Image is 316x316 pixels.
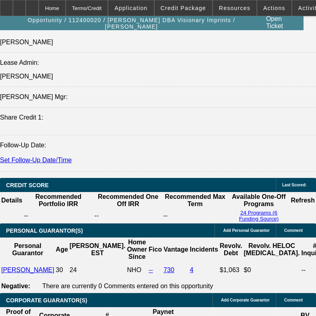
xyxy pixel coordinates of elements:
[244,262,300,279] td: $0
[155,0,212,16] button: Credit Package
[290,193,315,208] th: Refresh
[23,193,93,208] th: Recommended Portfolio IRR
[190,246,218,253] b: Incidents
[56,246,68,253] b: Age
[163,266,174,273] a: 730
[282,183,307,187] span: Last Scored:
[1,193,23,208] th: Details
[127,239,147,260] b: Home Owner Since
[263,5,285,11] span: Actions
[219,262,243,279] td: $1,063
[127,262,148,279] td: NHO
[114,5,147,11] span: Application
[12,242,43,256] b: Personal Guarantor
[56,262,68,279] td: 30
[190,266,194,273] a: 4
[108,0,153,16] button: Application
[163,209,227,223] td: --
[163,193,227,208] th: Recommended Max Term
[220,242,242,256] b: Revolv. Debt
[6,182,49,188] span: CREDIT SCORE
[213,0,256,16] button: Resources
[149,266,153,273] a: --
[1,266,54,273] a: [PERSON_NAME]
[221,298,270,302] span: Add Corporate Guarantor
[94,193,162,208] th: Recommended One Off IRR
[219,5,250,11] span: Resources
[70,242,126,256] b: [PERSON_NAME]. EST
[94,209,162,223] td: --
[284,298,303,302] span: Comment
[257,0,291,16] button: Actions
[42,283,213,289] span: There are currently 0 Comments entered on this opportunity
[149,246,162,253] b: Fico
[228,193,289,208] th: Available One-Off Programs
[1,283,30,289] b: Negative:
[244,242,300,256] b: Revolv. HELOC [MEDICAL_DATA].
[3,17,260,30] span: Opportunity / 112400020 / [PERSON_NAME] DBA Visionary Imprints / [PERSON_NAME]
[163,246,188,253] b: Vantage
[6,297,87,304] span: CORPORATE GUARANTOR(S)
[223,228,270,233] span: Add Personal Guarantor
[284,228,303,233] span: Comment
[23,209,93,223] td: --
[263,12,303,33] a: Open Ticket
[6,227,83,234] span: PERSONAL GUARANTOR(S)
[161,5,206,11] span: Credit Package
[69,262,126,279] td: 24
[228,209,289,222] button: 24 Programs (6 Funding Source)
